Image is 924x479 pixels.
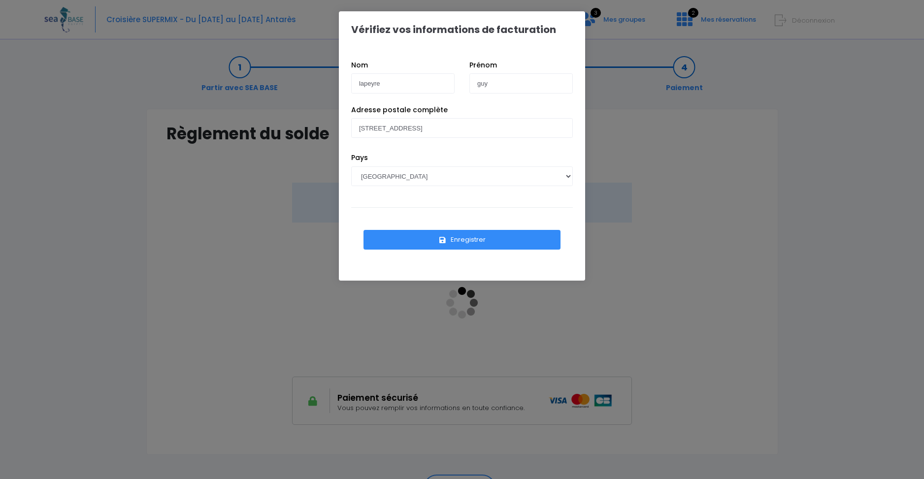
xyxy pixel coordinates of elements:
[351,60,368,70] label: Nom
[351,153,368,163] label: Pays
[351,24,556,35] h1: Vérifiez vos informations de facturation
[469,60,497,70] label: Prénom
[363,230,561,250] button: Enregistrer
[351,105,448,115] label: Adresse postale complète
